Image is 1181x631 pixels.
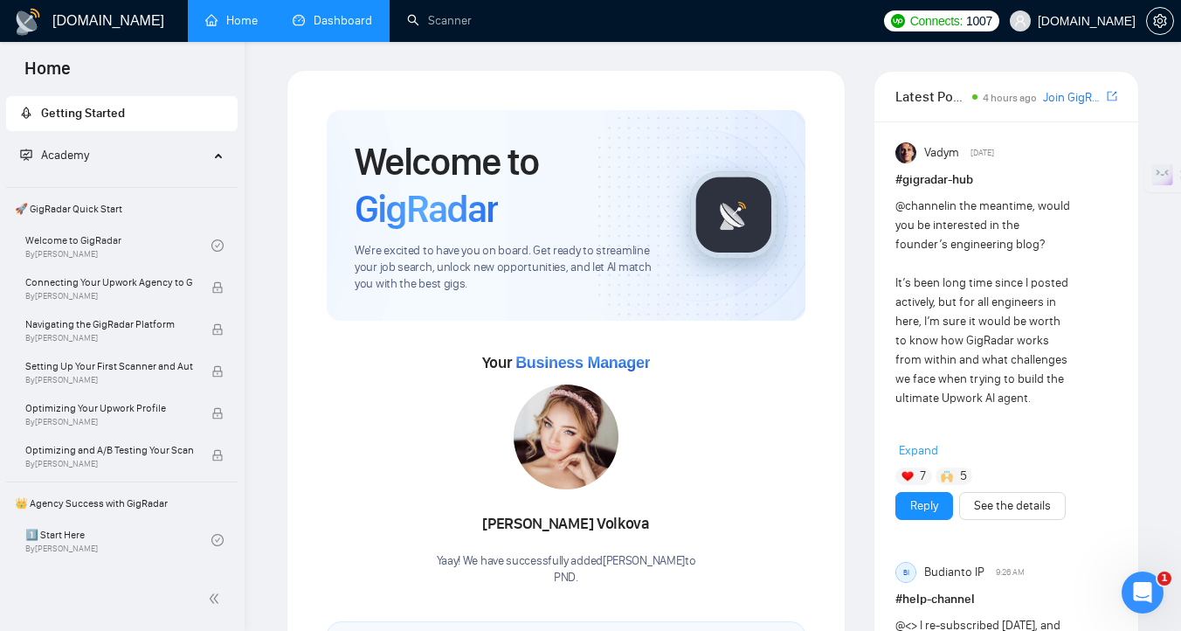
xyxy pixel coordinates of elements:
button: setting [1146,7,1174,35]
a: setting [1146,14,1174,28]
span: user [1014,15,1026,27]
a: export [1107,88,1117,105]
span: Academy [20,148,89,163]
span: Expand [899,443,938,458]
span: 1007 [966,11,992,31]
span: Academy [41,148,89,163]
h1: # gigradar-hub [895,170,1117,190]
button: See the details [959,492,1066,520]
a: Welcome to GigRadarBy[PERSON_NAME] [25,226,211,265]
span: 👑 Agency Success with GigRadar [8,486,236,521]
span: lock [211,407,224,420]
a: homeHome [205,13,258,28]
span: Latest Posts from the GigRadar Community [895,86,967,107]
h1: # help-channel [895,590,1117,609]
div: Yaay! We have successfully added [PERSON_NAME] to [437,553,696,586]
span: Your [482,353,651,372]
span: By [PERSON_NAME] [25,459,193,469]
span: Business Manager [515,354,650,371]
span: GigRadar [355,185,498,232]
li: Getting Started [6,96,238,131]
span: check-circle [211,239,224,252]
span: 7 [920,468,926,485]
span: 🚀 GigRadar Quick Start [8,191,236,226]
span: Getting Started [41,106,125,121]
span: By [PERSON_NAME] [25,417,193,427]
span: double-left [208,590,225,607]
span: Navigating the GigRadar Platform [25,315,193,333]
div: BI [896,563,915,582]
span: lock [211,365,224,378]
span: Optimizing and A/B Testing Your Scanner for Better Results [25,441,193,459]
a: Reply [910,496,938,516]
span: We're excited to have you on board. Get ready to streamline your job search, unlock new opportuni... [355,243,662,293]
span: 1 [1157,572,1171,586]
span: 5 [960,468,967,485]
a: See the details [974,496,1051,516]
span: By [PERSON_NAME] [25,333,193,343]
span: 4 hours ago [983,92,1037,104]
a: 1️⃣ Start HereBy[PERSON_NAME] [25,521,211,559]
button: Reply [895,492,953,520]
div: [PERSON_NAME] Volkova [437,510,696,539]
img: logo [14,8,42,36]
span: Vadym [924,143,959,163]
img: 🙌 [941,470,953,482]
a: Join GigRadar Slack Community [1043,88,1103,107]
span: export [1107,89,1117,103]
span: rocket [20,107,32,119]
img: 1687099184959-16.jpg [514,385,618,489]
img: gigradar-logo.png [690,171,777,259]
img: upwork-logo.png [891,14,905,28]
a: dashboardDashboard [293,13,372,28]
span: 9:26 AM [996,565,1025,580]
span: Budianto IP [924,563,984,582]
img: ❤️ [901,470,914,482]
img: Vadym [895,142,916,163]
span: Setting Up Your First Scanner and Auto-Bidder [25,357,193,375]
span: By [PERSON_NAME] [25,291,193,302]
a: searchScanner [407,13,472,28]
iframe: Intercom live chat [1122,572,1164,614]
span: Connecting Your Upwork Agency to GigRadar [25,274,193,291]
h1: Welcome to [355,138,662,232]
span: By [PERSON_NAME] [25,375,193,385]
span: lock [211,449,224,461]
span: lock [211,323,224,336]
span: [DATE] [970,145,994,161]
p: PND . [437,570,696,586]
span: Optimizing Your Upwork Profile [25,399,193,417]
span: Home [10,56,85,93]
span: setting [1147,14,1173,28]
span: lock [211,281,224,294]
span: @channel [895,198,947,213]
span: check-circle [211,534,224,546]
span: fund-projection-screen [20,149,32,161]
span: Connects: [910,11,963,31]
